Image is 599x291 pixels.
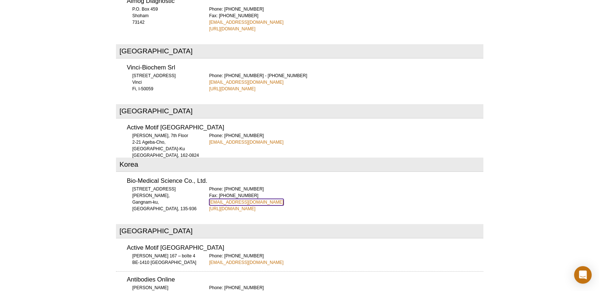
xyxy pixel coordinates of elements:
div: [STREET_ADDRESS] Vinci Fi, I-50059 [127,72,200,92]
div: [STREET_ADDRESS][PERSON_NAME], Gangnam-ku, [GEOGRAPHIC_DATA], 135-936 [127,186,200,212]
a: [URL][DOMAIN_NAME] [209,26,256,32]
a: [EMAIL_ADDRESS][DOMAIN_NAME] [209,139,284,145]
div: Phone: [PHONE_NUMBER] Fax: [PHONE_NUMBER] [209,6,483,32]
div: [PERSON_NAME] 167 – boîte 4 BE-1410 [GEOGRAPHIC_DATA] [127,253,200,266]
a: [URL][DOMAIN_NAME] [209,205,256,212]
h3: Vinci-Biochem Srl [127,65,483,71]
h2: [GEOGRAPHIC_DATA] [116,44,483,58]
h2: Korea [116,158,483,172]
div: Phone: [PHONE_NUMBER] Fax: [PHONE_NUMBER] [209,186,483,212]
div: Open Intercom Messenger [574,266,592,284]
div: P.O. Box 459 Shoham 73142 [127,6,200,26]
a: [EMAIL_ADDRESS][DOMAIN_NAME] [209,79,284,86]
h2: [GEOGRAPHIC_DATA] [116,104,483,118]
div: Phone: [PHONE_NUMBER] - [PHONE_NUMBER] [209,72,483,92]
h2: [GEOGRAPHIC_DATA] [116,224,483,238]
h3: Antibodies Online [127,277,483,283]
h3: Bio-Medical Science Co., Ltd. [127,178,483,184]
div: Phone: [PHONE_NUMBER] [209,253,483,266]
div: Phone: [PHONE_NUMBER] [209,132,483,145]
div: [PERSON_NAME], 7th Floor 2-21 Ageba-Cho, [GEOGRAPHIC_DATA]-Ku [GEOGRAPHIC_DATA], 162-0824 [127,132,200,159]
a: [EMAIL_ADDRESS][DOMAIN_NAME] [209,19,284,26]
h3: Active Motif [GEOGRAPHIC_DATA] [127,125,483,131]
a: [EMAIL_ADDRESS][DOMAIN_NAME] [209,259,284,266]
a: [EMAIL_ADDRESS][DOMAIN_NAME] [209,199,284,205]
a: [URL][DOMAIN_NAME] [209,86,256,92]
h3: Active Motif [GEOGRAPHIC_DATA] [127,245,483,251]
